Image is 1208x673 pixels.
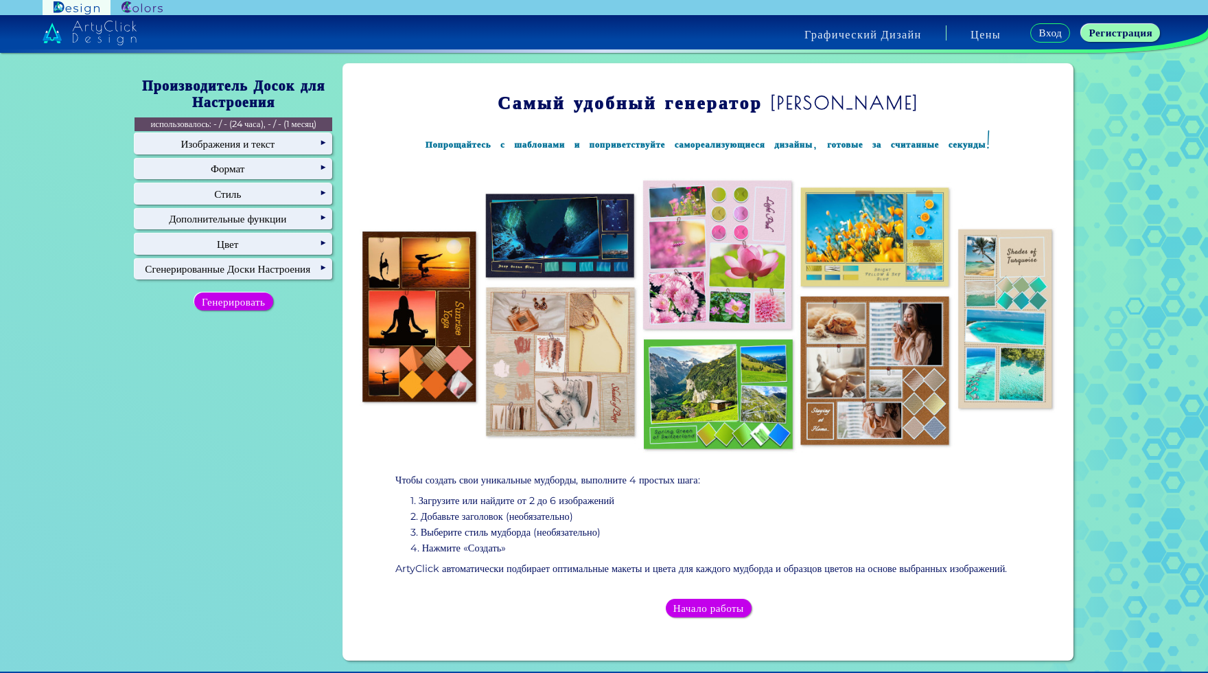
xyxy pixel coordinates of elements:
ya-tr-span: Стиль [214,187,241,201]
ya-tr-span: Цвет [217,238,238,251]
ya-tr-span: 4. Нажмите «Создать» [410,542,507,554]
ya-tr-span: Самый удобный генератор [PERSON_NAME] [498,92,920,113]
ya-tr-span: Производитель Досок для Настроения [142,78,325,110]
a: Цены [971,29,1001,40]
ya-tr-span: Графический Дизайн [804,27,922,41]
ya-tr-span: Формат [211,162,244,175]
ya-tr-span: Попрощайтесь с шаблонами и поприветствуйте самореализующиеся дизайны, готовые за считанные секунды! [426,128,992,168]
ya-tr-span: Вход [1040,27,1060,38]
ya-tr-span: Регистрация [1092,27,1149,38]
img: overview.jpg [354,172,1062,459]
ya-tr-span: 1. Загрузите или найдите от 2 до 6 изображений [410,494,614,507]
ya-tr-span: Цены [971,27,1001,41]
ya-tr-span: Изображения и текст [181,137,275,150]
ya-tr-span: Начало работы [677,602,741,614]
ya-tr-span: использовалось: - / - (24 часа), - / - (1 месяц) [150,119,316,129]
ya-tr-span: ArtyClick автоматически подбирает оптимальные макеты и цвета для каждого мудборда и образцов цвет... [395,562,1007,575]
ya-tr-span: Генерировать [205,296,262,308]
a: Вход [1032,24,1068,42]
a: Регистрация [1085,25,1157,41]
img: artyclick_design_logo_white_combined_path.svg [43,21,137,45]
img: Логотип ArtyClick Colors [121,1,163,14]
ya-tr-span: Дополнительные функции [169,212,286,225]
ya-tr-span: 3. Выберите стиль мудборда (необязательно) [410,526,601,538]
ya-tr-span: 2. Добавьте заголовок (необязательно) [410,510,573,523]
ya-tr-span: Чтобы создать свои уникальные мудборды, выполните 4 простых шага: [395,474,700,486]
ya-tr-span: Сгенерированные Доски Настроения [145,262,310,275]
